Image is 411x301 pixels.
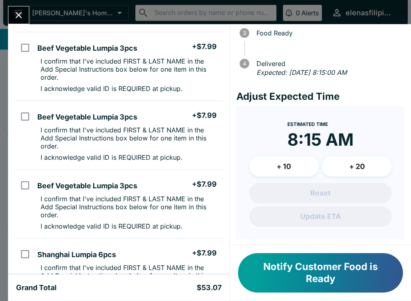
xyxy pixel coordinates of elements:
[287,121,328,127] span: Estimated Time
[192,248,217,258] h5: + $7.99
[252,60,405,67] span: Delivered
[256,68,347,76] em: Expected: [DATE] 8:15:00 AM
[322,157,392,177] button: + 20
[41,153,183,161] p: I acknowledge valid ID is REQUIRED at pickup.
[41,195,216,219] p: I confirm that I've included FIRST & LAST NAME in the Add Special Instructions box below for one ...
[41,85,183,93] p: I acknowledge valid ID is REQUIRED at pickup.
[243,30,246,36] text: 3
[41,222,183,230] p: I acknowledge valid ID is REQUIRED at pickup.
[249,157,319,177] button: + 10
[16,283,57,293] h5: Grand Total
[197,283,222,293] h5: $53.07
[238,253,403,293] button: Notify Customer Food is Ready
[192,111,217,120] h5: + $7.99
[287,129,354,150] time: 8:15 AM
[37,250,116,260] h5: Shanghai Lumpia 6pcs
[192,42,217,52] h5: + $7.99
[252,29,405,37] span: Food Ready
[236,91,405,103] h4: Adjust Expected Time
[37,181,137,191] h5: Beef Vegetable Lumpia 3pcs
[192,179,217,189] h5: + $7.99
[242,60,246,67] text: 4
[37,112,137,122] h5: Beef Vegetable Lumpia 3pcs
[41,264,216,288] p: I confirm that I've included FIRST & LAST NAME in the Add Special Instructions box below for one ...
[37,43,137,53] h5: Beef Vegetable Lumpia 3pcs
[41,126,216,150] p: I confirm that I've included FIRST & LAST NAME in the Add Special Instructions box below for one ...
[41,57,216,81] p: I confirm that I've included FIRST & LAST NAME in the Add Special Instructions box below for one ...
[8,6,29,24] button: Close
